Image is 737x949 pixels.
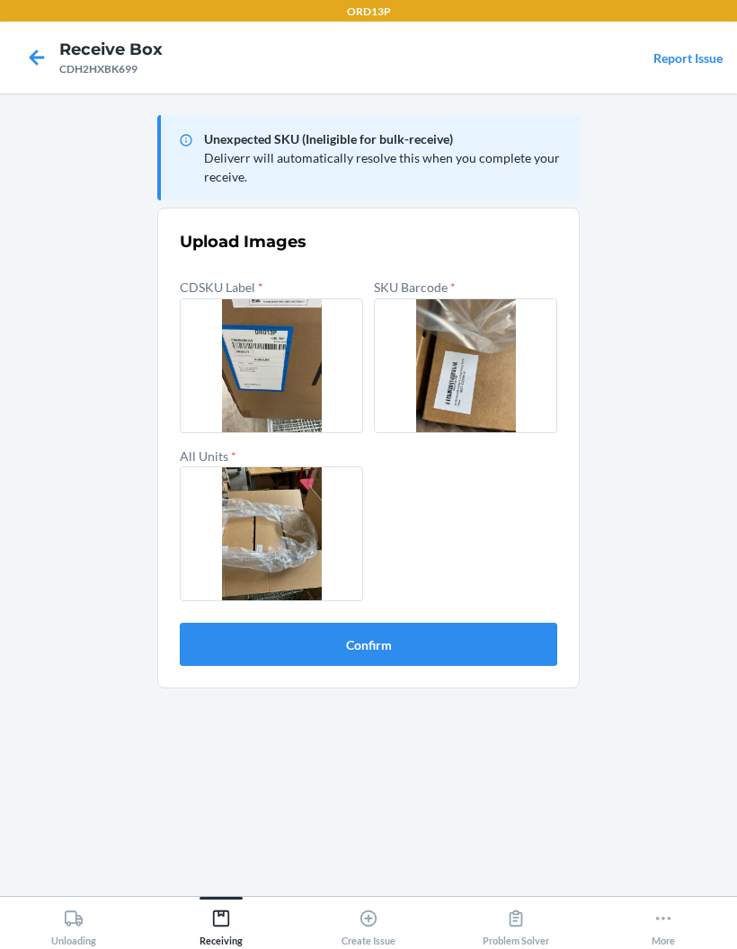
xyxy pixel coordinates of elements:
[180,448,236,464] label: All Units
[442,897,590,946] button: Problem Solver
[147,897,295,946] button: Receiving
[590,897,737,946] button: More
[652,901,675,946] div: More
[180,623,557,666] button: Confirm
[483,901,549,946] div: Problem Solver
[180,279,263,295] label: CDSKU Label
[342,901,395,946] div: Create Issue
[59,38,163,61] h4: Receive Box
[204,148,565,186] p: Deliverr will automatically resolve this when you complete your receive.
[180,230,557,253] h3: Upload Images
[295,897,442,946] button: Create Issue
[204,129,565,148] p: Unexpected SKU (Ineligible for bulk-receive)
[59,61,163,77] div: CDH2HXBK699
[374,279,456,295] label: SKU Barcode
[347,4,391,20] p: ORD13P
[200,901,243,946] div: Receiving
[51,901,96,946] div: Unloading
[653,50,723,66] a: Report Issue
